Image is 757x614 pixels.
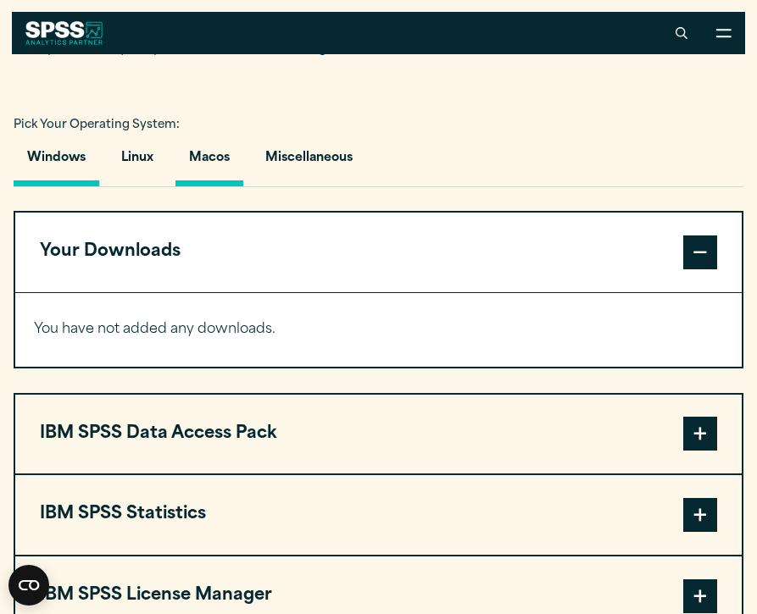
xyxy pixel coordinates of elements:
button: Miscellaneous [252,138,366,186]
div: Your Downloads [15,292,742,367]
button: IBM SPSS Data Access Pack [15,395,742,474]
p: You have not added any downloads. [34,318,724,342]
button: Windows [14,138,99,186]
button: Linux [108,138,167,186]
button: Your Downloads [15,213,742,292]
button: Macos [175,138,243,186]
button: Open CMP widget [8,565,49,606]
img: SPSS White Logo [25,21,103,45]
span: Pick Your Operating System: [14,119,180,130]
button: IBM SPSS Statistics [15,475,742,555]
